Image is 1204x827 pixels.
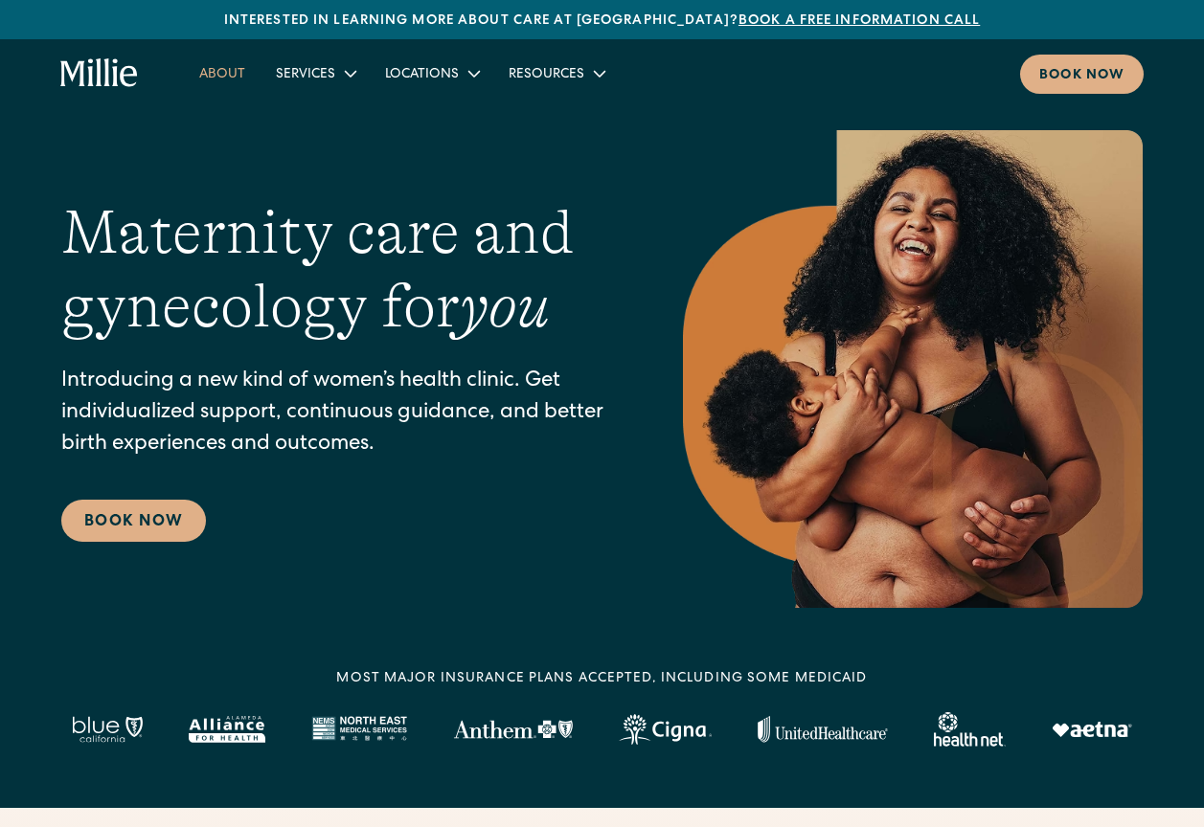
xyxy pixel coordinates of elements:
a: home [60,58,138,89]
img: Alameda Alliance logo [189,716,264,743]
img: Aetna logo [1052,722,1132,737]
em: you [460,272,550,341]
div: Resources [509,65,584,85]
img: United Healthcare logo [758,716,888,743]
div: Locations [385,65,459,85]
p: Introducing a new kind of women’s health clinic. Get individualized support, continuous guidance,... [61,367,606,461]
img: Anthem Logo [453,720,573,739]
div: Services [261,57,370,89]
a: Book Now [61,500,206,542]
div: Services [276,65,335,85]
img: Cigna logo [619,714,712,745]
img: Smiling mother with her baby in arms, celebrating body positivity and the nurturing bond of postp... [683,130,1143,608]
a: About [184,57,261,89]
h1: Maternity care and gynecology for [61,196,606,344]
a: Book now [1020,55,1144,94]
img: North East Medical Services logo [311,716,407,743]
div: MOST MAJOR INSURANCE PLANS ACCEPTED, INCLUDING some MEDICAID [336,669,867,689]
div: Resources [493,57,619,89]
div: Locations [370,57,493,89]
img: Blue California logo [72,716,143,743]
a: Book a free information call [738,14,980,28]
img: Healthnet logo [934,712,1006,747]
div: Book now [1039,66,1124,86]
